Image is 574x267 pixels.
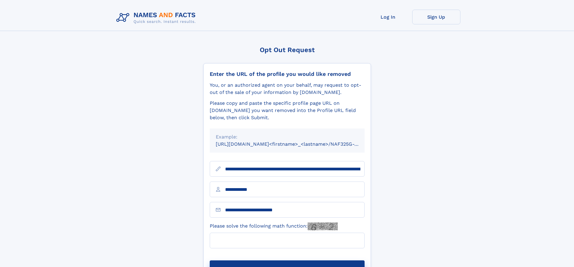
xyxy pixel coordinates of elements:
[216,133,359,141] div: Example:
[210,82,365,96] div: You, or an authorized agent on your behalf, may request to opt-out of the sale of your informatio...
[114,10,201,26] img: Logo Names and Facts
[216,141,376,147] small: [URL][DOMAIN_NAME]<firstname>_<lastname>/NAF325G-xxxxxxxx
[210,100,365,121] div: Please copy and paste the specific profile page URL on [DOMAIN_NAME] you want removed into the Pr...
[412,10,460,24] a: Sign Up
[210,71,365,77] div: Enter the URL of the profile you would like removed
[364,10,412,24] a: Log In
[210,222,338,230] label: Please solve the following math function:
[203,46,371,54] div: Opt Out Request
